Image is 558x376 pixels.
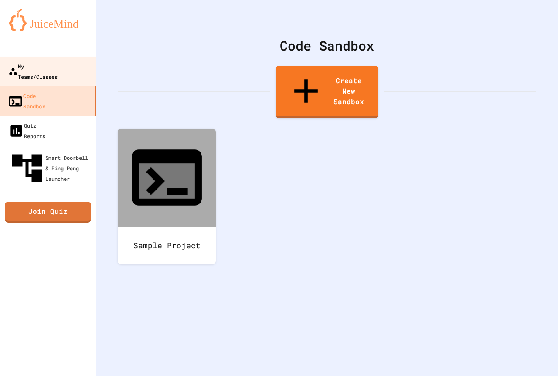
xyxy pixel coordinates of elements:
img: logo-orange.svg [9,9,87,31]
div: Quiz Reports [9,120,45,141]
a: Sample Project [118,129,216,264]
div: My Teams/Classes [8,61,58,82]
div: Code Sandbox [118,36,536,55]
div: Code Sandbox [7,90,45,112]
a: Create New Sandbox [276,66,378,118]
div: Smart Doorbell & Ping Pong Launcher [9,150,92,186]
a: Join Quiz [5,202,91,223]
div: Sample Project [118,227,216,264]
